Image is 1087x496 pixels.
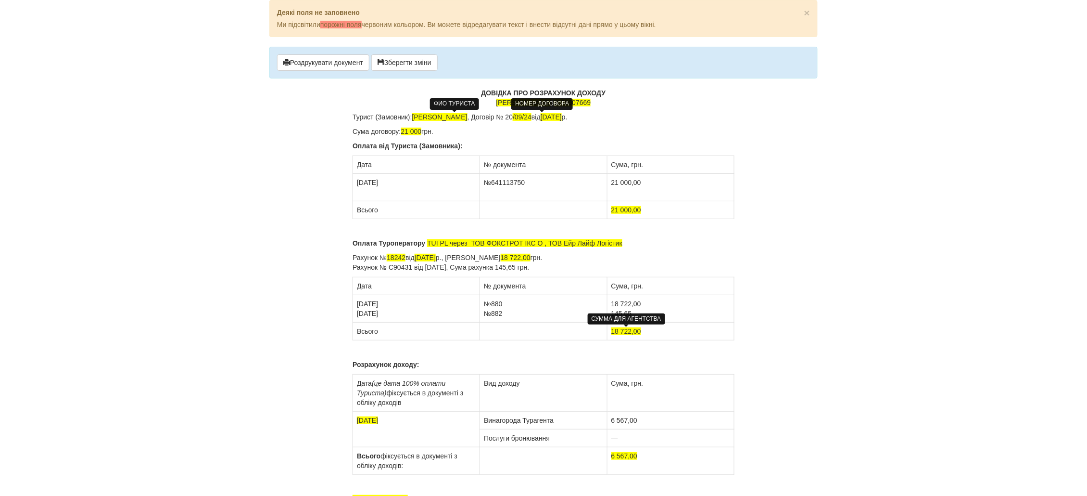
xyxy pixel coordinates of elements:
[357,417,378,424] span: [DATE]
[387,254,405,261] span: 18242
[541,113,562,121] span: [DATE]
[353,127,734,136] p: Сума договору: грн.
[804,8,810,18] button: Close
[513,113,531,121] span: /09/24
[611,206,641,214] span: 21 000,00
[371,54,438,71] button: Зберегти зміни
[320,21,362,28] span: порожні поля
[480,277,607,295] td: № документа
[353,239,425,247] b: Оплата Туроператору
[353,375,480,412] td: Дата фіксується в документі з обліку доходів
[611,327,641,335] span: 18 722,00
[588,313,665,325] div: СУММА ДЛЯ АГЕНТСТВА
[353,88,734,107] p: ,
[480,430,607,447] td: Послуги бронювання
[607,412,734,430] td: 6 567,00
[496,99,552,106] span: [PERSON_NAME]
[357,379,445,397] i: (це дата 100% оплати Туриста)
[804,7,810,18] span: ×
[607,174,734,201] td: 21 000,00
[277,20,810,29] p: Ми підсвітили червоним кольором. Ви можете відредагувати текст і внести відсутні дані прямо у цьо...
[511,98,573,109] div: НОМЕР ДОГОВОРА
[353,361,419,368] b: Розрахунок доходу:
[480,295,607,323] td: №880 №882
[481,89,606,97] b: ДОВІДКА ПРО РОЗРАХУНОК ДОХОДУ
[353,253,734,272] p: Рахунок № від р., [PERSON_NAME] грн. Рахунок № С90431 від [DATE], Сума рахунка 145,65 грн.
[412,113,468,121] span: [PERSON_NAME]
[353,112,734,122] p: Турист (Замовник): , Договір № 20 від р.
[353,295,480,323] td: [DATE] [DATE]
[430,98,479,109] div: ФИО ТУРИСТА
[401,128,422,135] span: 21 000
[353,447,480,475] td: фіксується в документі з обліку доходів:
[607,277,734,295] td: Сума, грн.
[427,239,622,247] span: ТUI PL через ТОВ ФОКСТРОТ ІКС О , ТОВ Ейр Лайф Логістик
[353,277,480,295] td: Дата
[480,156,607,174] td: № документа
[353,142,463,150] b: Оплата від Туриста (Замовника):
[353,201,480,219] td: Всього
[480,375,607,412] td: Вид доходу
[607,295,734,323] td: 18 722,00 145,65
[611,452,638,460] span: 6 567,00
[353,156,480,174] td: Дата
[501,254,531,261] span: 18 722,00
[277,8,810,17] p: Деякі поля не заповнено
[607,156,734,174] td: Сума, грн.
[480,412,607,430] td: Винагорода Турагента
[607,375,734,412] td: Сума, грн.
[357,452,380,460] b: Всього
[277,54,369,71] button: Роздрукувати документ
[607,430,734,447] td: —
[353,174,480,201] td: [DATE]
[415,254,436,261] span: [DATE]
[353,323,480,340] td: Всього
[480,174,607,201] td: №641113750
